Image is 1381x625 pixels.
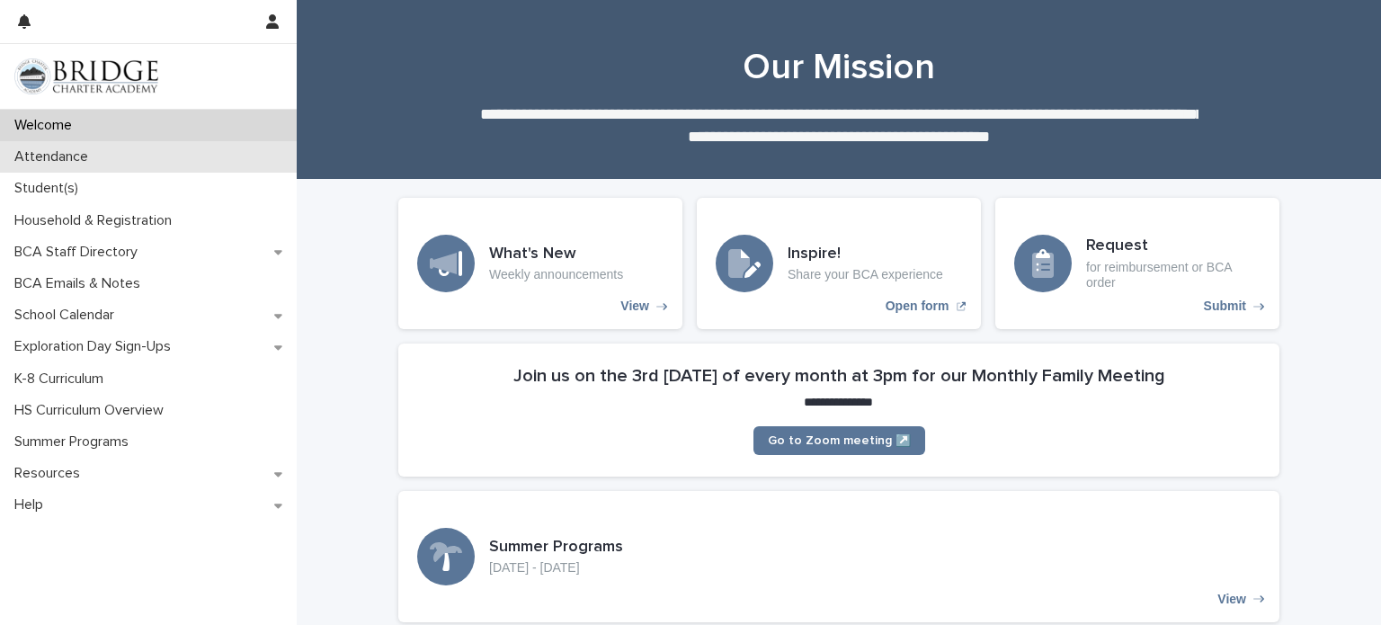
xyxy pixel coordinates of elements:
a: Open form [697,198,981,329]
a: View [398,491,1279,622]
a: Submit [995,198,1279,329]
p: BCA Emails & Notes [7,275,155,292]
p: Student(s) [7,180,93,197]
h3: Inspire! [788,245,943,264]
p: Resources [7,465,94,482]
p: BCA Staff Directory [7,244,152,261]
p: Help [7,496,58,513]
p: Open form [886,299,949,314]
p: Household & Registration [7,212,186,229]
h3: Request [1086,237,1261,256]
p: Weekly announcements [489,267,623,282]
p: School Calendar [7,307,129,324]
span: Go to Zoom meeting ↗️ [768,434,911,447]
p: Share your BCA experience [788,267,943,282]
p: Attendance [7,148,102,165]
h3: Summer Programs [489,538,623,558]
p: View [620,299,649,314]
h2: Join us on the 3rd [DATE] of every month at 3pm for our Monthly Family Meeting [513,365,1165,387]
p: Submit [1204,299,1246,314]
p: [DATE] - [DATE] [489,560,623,576]
a: Go to Zoom meeting ↗️ [753,426,925,455]
p: K-8 Curriculum [7,371,118,388]
h3: What's New [489,245,623,264]
p: HS Curriculum Overview [7,402,178,419]
img: V1C1m3IdTEidaUdm9Hs0 [14,58,158,94]
p: for reimbursement or BCA order [1086,260,1261,290]
p: Summer Programs [7,433,143,451]
p: Exploration Day Sign-Ups [7,338,185,355]
a: View [398,198,682,329]
h1: Our Mission [398,46,1279,89]
p: View [1217,592,1246,607]
p: Welcome [7,117,86,134]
